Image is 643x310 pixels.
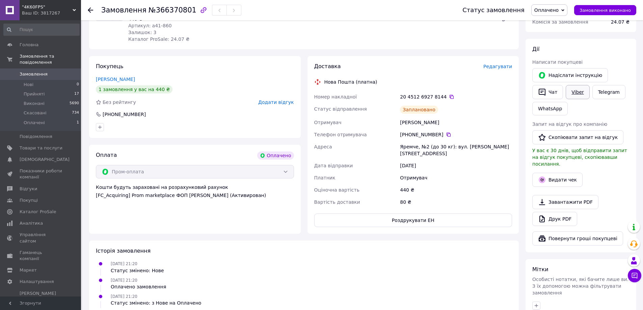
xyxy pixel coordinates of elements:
div: Яремче, №2 (до 30 кг): вул. [PERSON_NAME][STREET_ADDRESS] [399,141,513,160]
span: Каталог ProSale [20,209,56,215]
span: [PERSON_NAME] та рахунки [20,290,62,309]
span: 24.07 ₴ [611,19,629,25]
span: 17 [74,91,79,97]
span: Доставка [314,63,341,69]
span: [DATE] 21:20 [111,261,137,266]
span: Отримувач [314,120,342,125]
span: Повідомлення [20,134,52,140]
span: 734 [72,110,79,116]
span: Нові [24,82,33,88]
span: Налаштування [20,279,54,285]
span: [DATE] 21:20 [111,278,137,283]
a: WhatsApp [532,102,568,115]
span: Артикул: a41-860 [128,23,172,28]
span: Оплачені [24,120,45,126]
span: Гаманець компанії [20,250,62,262]
a: Завантажити PDF [532,195,598,209]
div: Нова Пошта (платна) [323,79,379,85]
div: Повернутися назад [88,7,93,13]
div: [FC_Acquiring] Prom marketplace ФОП [PERSON_NAME] (Активирован) [96,192,294,199]
span: Замовлення виконано [580,8,631,13]
span: Замовлення та повідомлення [20,53,81,65]
span: Запит на відгук про компанію [532,121,607,127]
span: Телефон отримувача [314,132,367,137]
div: [PERSON_NAME] [399,116,513,129]
button: Роздрукувати ЕН [314,214,512,227]
span: 5690 [70,101,79,107]
span: Головна [20,42,38,48]
span: Дата відправки [314,163,353,168]
span: Адреса [314,144,332,149]
button: Замовлення виконано [574,5,636,15]
span: Без рейтингу [103,100,136,105]
div: [PHONE_NUMBER] [400,131,512,138]
button: Повернути гроші покупцеві [532,231,623,246]
span: Статус відправлення [314,106,367,112]
div: Статус змінено: Нове [111,267,164,274]
span: Дії [532,46,539,52]
button: Скопіювати запит на відгук [532,130,623,144]
div: 440 ₴ [399,184,513,196]
span: Управління сайтом [20,232,62,244]
button: Чат [532,85,563,99]
span: [DEMOGRAPHIC_DATA] [20,157,70,163]
input: Пошук [3,24,80,36]
button: Чат з покупцем [628,269,641,282]
div: Ваш ID: 3817267 [22,10,81,16]
span: [DATE] 21:20 [111,294,137,299]
span: Відгуки [20,186,37,192]
span: Товари та послуги [20,145,62,151]
span: №366370801 [149,6,196,14]
span: Залишок: 3 [128,30,157,35]
span: Вартість доставки [314,199,360,205]
span: Оціночна вартість [314,187,359,193]
span: Особисті нотатки, які бачите лише ви. З їх допомогою можна фільтрувати замовлення [532,277,628,295]
span: Оплата [96,152,117,158]
span: "4K60FPS" [22,4,73,10]
div: [PHONE_NUMBER] [102,111,146,118]
span: Історія замовлення [96,248,151,254]
span: Аналітика [20,220,43,226]
span: У вас є 30 днів, щоб відправити запит на відгук покупцеві, скопіювавши посилання. [532,148,627,167]
span: Мітки [532,266,548,273]
div: 20 4512 6927 8144 [400,93,512,100]
div: Оплачено замовлення [111,283,166,290]
div: Кошти будуть зараховані на розрахунковий рахунок [96,184,294,199]
span: Номер накладної [314,94,357,100]
a: Telegram [592,85,625,99]
div: 1 замовлення у вас на 440 ₴ [96,85,172,93]
div: Оплачено [257,151,294,160]
span: Виконані [24,101,45,107]
span: Редагувати [483,64,512,69]
span: Оплачено [534,7,559,13]
button: Видати чек [532,173,583,187]
span: 1 [77,120,79,126]
span: Маркет [20,267,37,273]
div: Статус замовлення [462,7,525,13]
span: Показники роботи компанії [20,168,62,180]
div: Отримувач [399,172,513,184]
span: Платник [314,175,336,180]
span: Прийняті [24,91,45,97]
span: Замовлення [101,6,146,14]
button: Надіслати інструкцію [532,68,608,82]
span: Додати відгук [258,100,294,105]
span: Покупець [96,63,124,69]
div: [DATE] [399,160,513,172]
span: Комісія за замовлення [532,19,588,25]
a: Друк PDF [532,212,577,226]
span: 0 [77,82,79,88]
span: Каталог ProSale: 24.07 ₴ [128,36,189,42]
span: Покупці [20,197,38,203]
div: Заплановано [400,106,438,114]
span: Замовлення [20,71,48,77]
div: Статус змінено: з Нове на Оплачено [111,300,201,306]
span: Скасовані [24,110,47,116]
span: Написати покупцеві [532,59,583,65]
div: 80 ₴ [399,196,513,208]
a: [PERSON_NAME] [96,77,135,82]
a: Viber [566,85,589,99]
